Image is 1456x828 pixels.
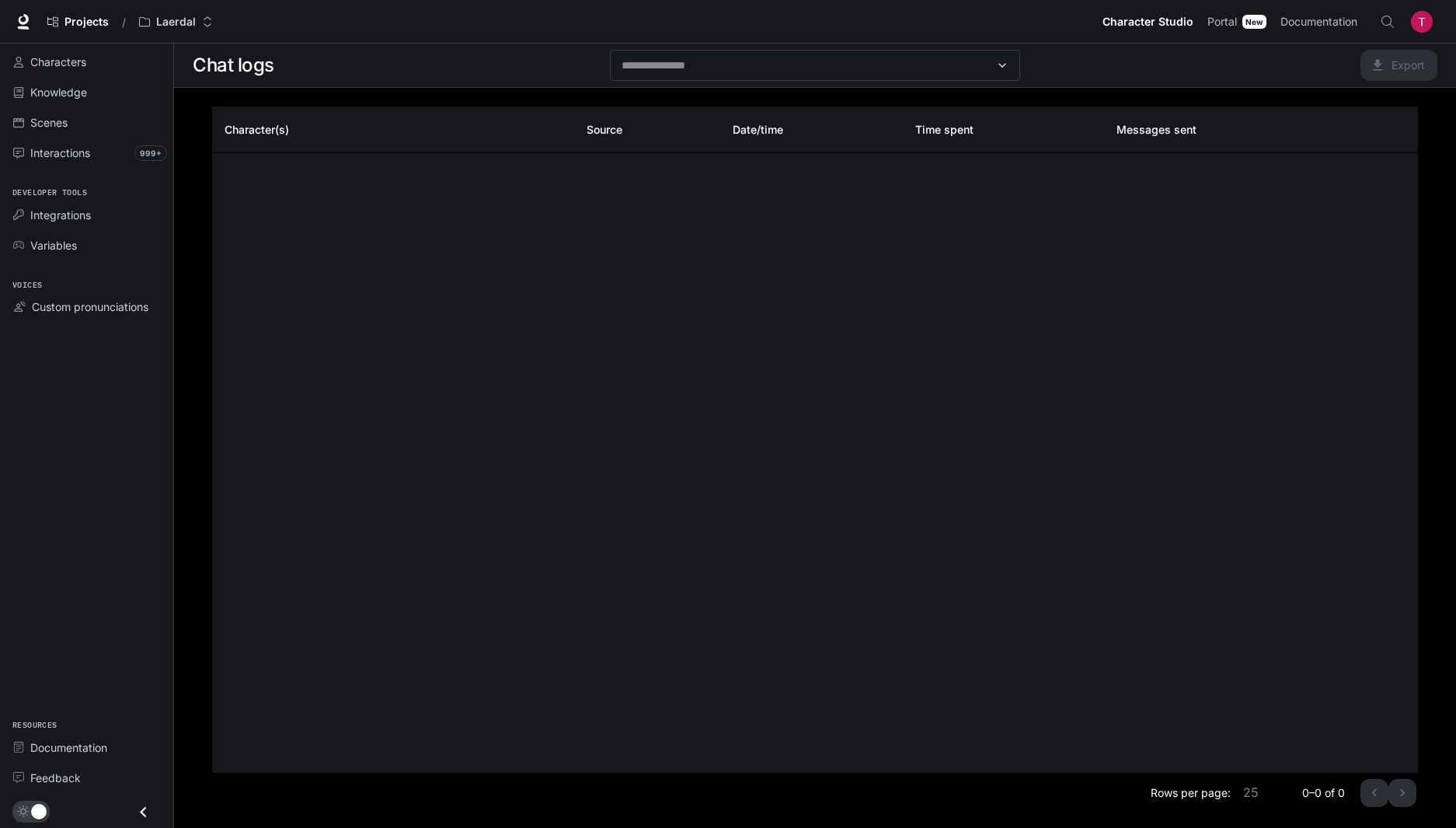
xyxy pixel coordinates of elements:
[30,770,81,786] span: Feedback
[1207,12,1237,32] span: Portal
[6,201,167,229] a: Integrations
[6,734,167,761] a: Documentation
[1201,6,1273,37] a: PortalNew
[6,293,167,320] a: Custom pronunciations
[32,299,148,315] span: Custom pronunciations
[991,54,1013,76] button: Open
[6,79,167,106] a: Knowledge
[30,237,77,253] span: Variables
[30,54,86,70] span: Characters
[193,50,274,81] h1: Chat logs
[132,6,220,37] button: Open workspace menu
[1104,107,1358,153] th: Messages sent
[1096,6,1200,37] a: Character Studio
[156,16,196,29] p: Laerdal
[1237,781,1277,805] div: 25
[6,48,167,75] a: Characters
[1302,785,1345,801] p: 0–0 of 0
[720,107,903,153] th: Date/time
[1102,12,1193,32] span: Character Studio
[30,739,107,756] span: Documentation
[212,107,574,153] th: Character(s)
[6,764,167,791] a: Feedback
[1151,785,1231,801] p: Rows per page:
[126,796,161,828] button: Close drawer
[574,107,721,153] th: Source
[903,107,1104,153] th: Time spent
[6,109,167,136] a: Scenes
[6,139,167,166] a: Interactions
[6,232,167,259] a: Variables
[40,6,116,37] a: Go to projects
[1360,56,1437,72] span: Coming soon
[1274,6,1369,37] a: Documentation
[116,14,132,30] div: /
[1372,6,1403,37] button: Open Command Menu
[212,107,1418,153] table: Chat logs
[30,114,68,131] span: Scenes
[1411,11,1433,33] img: User avatar
[31,802,47,819] span: Dark mode toggle
[64,16,109,29] span: Projects
[30,207,91,223] span: Integrations
[1406,6,1437,37] button: User avatar
[134,145,167,161] span: 999+
[1280,12,1357,32] span: Documentation
[1242,15,1266,29] div: New
[30,145,90,161] span: Interactions
[30,84,87,100] span: Knowledge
